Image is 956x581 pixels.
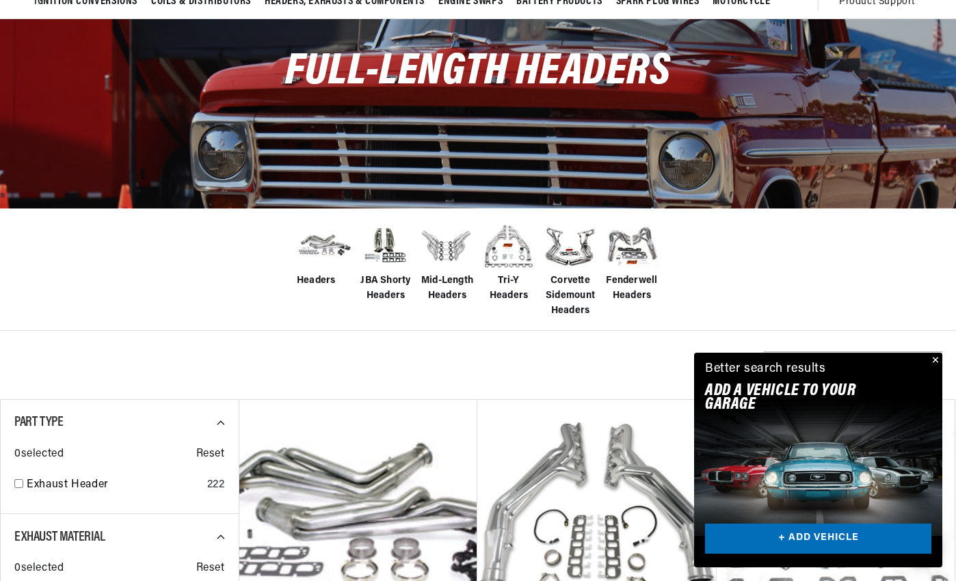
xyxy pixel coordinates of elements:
[14,530,105,544] span: Exhaust Material
[481,219,536,273] img: Tri-Y Headers
[14,416,63,429] span: Part Type
[27,476,202,494] a: Exhaust Header
[605,273,659,304] span: Fenderwell Headers
[543,273,598,319] span: Corvette Sidemount Headers
[196,560,225,578] span: Reset
[358,219,413,304] a: JBA Shorty Headers JBA Shorty Headers
[543,219,598,319] a: Corvette Sidemount Headers Corvette Sidemount Headers
[420,219,475,304] a: Mid-Length Headers Mid-Length Headers
[420,219,475,273] img: Mid-Length Headers
[207,476,225,494] div: 222
[764,351,942,386] select: Sort by
[481,273,536,304] span: Tri-Y Headers
[358,273,413,304] span: JBA Shorty Headers
[705,524,931,554] a: + ADD VEHICLE
[705,360,826,379] div: Better search results
[285,50,670,94] span: Full-Length Headers
[358,223,413,269] img: JBA Shorty Headers
[196,446,225,463] span: Reset
[605,219,659,304] a: Fenderwell Headers Fenderwell Headers
[297,219,351,288] a: Headers Headers
[420,273,475,304] span: Mid-Length Headers
[297,224,351,267] img: Headers
[926,353,942,369] button: Close
[705,384,897,412] h2: Add A VEHICLE to your garage
[605,219,659,273] img: Fenderwell Headers
[14,446,64,463] span: 0 selected
[297,273,336,288] span: Headers
[14,560,64,578] span: 0 selected
[481,219,536,304] a: Tri-Y Headers Tri-Y Headers
[543,219,598,273] img: Corvette Sidemount Headers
